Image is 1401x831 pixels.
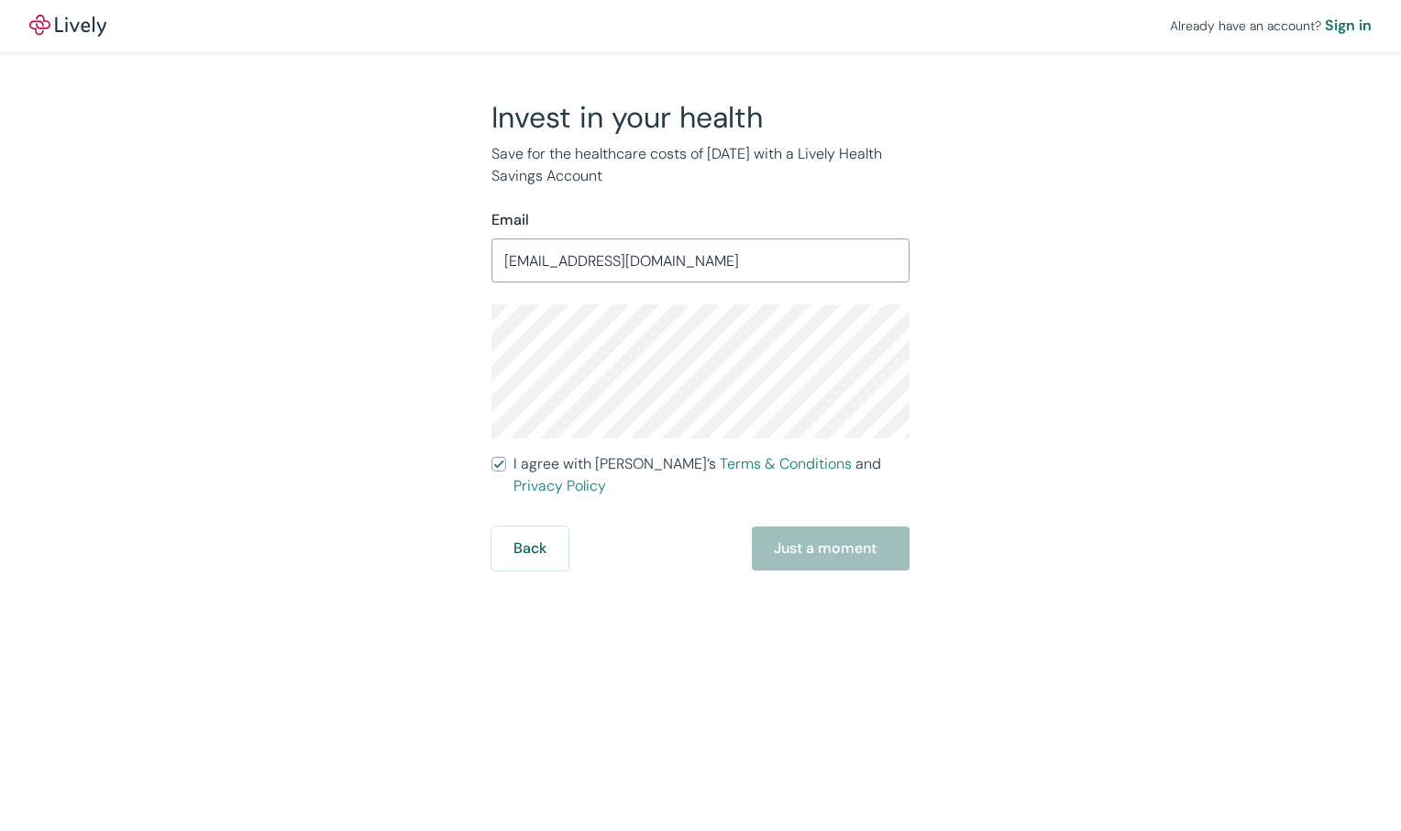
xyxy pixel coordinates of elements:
[491,143,910,187] p: Save for the healthcare costs of [DATE] with a Lively Health Savings Account
[491,209,529,231] label: Email
[491,99,910,136] h2: Invest in your health
[1325,15,1372,37] a: Sign in
[513,476,606,495] a: Privacy Policy
[513,453,910,497] span: I agree with [PERSON_NAME]’s and
[491,526,568,571] button: Back
[720,454,852,473] a: Terms & Conditions
[29,15,106,37] a: LivelyLively
[29,15,106,37] img: Lively
[1170,15,1372,37] div: Already have an account?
